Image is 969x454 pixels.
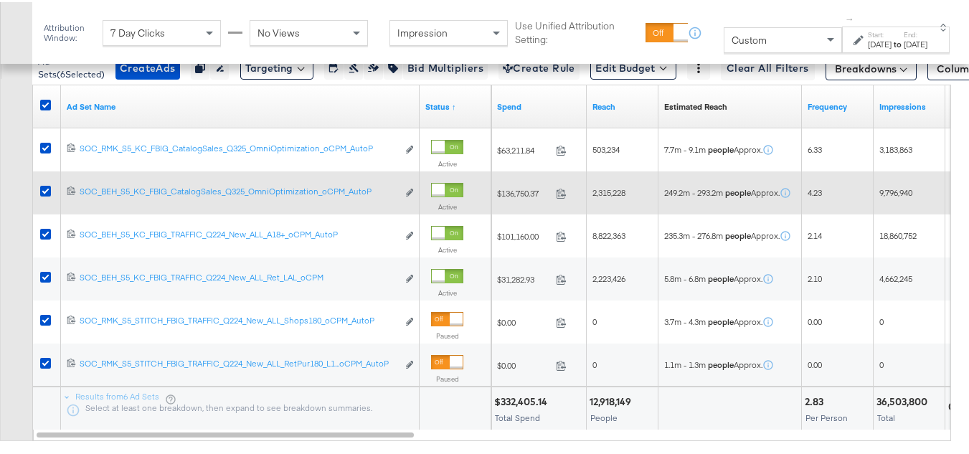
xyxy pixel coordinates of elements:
span: 4,662,245 [879,271,912,282]
label: Active [431,157,463,166]
span: $136,750.37 [497,186,550,197]
span: Create Rule [503,57,575,75]
div: 2.83 [805,393,828,407]
span: 1.1m - 1.3m Approx. [664,357,762,369]
button: Breakdowns [826,55,917,78]
span: People [590,410,618,421]
span: 503,234 [592,142,620,153]
div: SOC_RMK_S5_STITCH_FBIG_TRAFFIC_Q224_New_ALL_Shops180_oCPM_AutoP [80,313,397,324]
a: SOC_BEH_S5_KC_FBIG_CatalogSales_Q325_OmniOptimization_oCPM_AutoP [80,184,397,199]
div: 12,918,149 [590,393,635,407]
span: $31,282.93 [497,272,550,283]
div: SOC_RMK_S5_KC_FBIG_CatalogSales_Q325_OmniOptimization_oCPM_AutoP [80,141,397,152]
div: Attribution Window: [43,21,95,41]
a: The number of people your ad was served to. [592,99,653,110]
div: SOC_BEH_S5_KC_FBIG_TRAFFIC_Q224_New_ALL_Ret_LAL_oCPM [80,270,397,281]
strong: people [725,185,751,196]
div: Ad Sets ( 6 Selected) [38,53,105,79]
button: CreateAds [115,55,180,77]
span: 0.00 [808,314,822,325]
span: 9,796,940 [879,185,912,196]
a: Shows the estimated number of users that can be reached by your ad. [664,99,727,110]
strong: to [892,37,904,47]
span: 3.7m - 4.3m Approx. [664,314,762,326]
span: $0.00 [497,315,550,326]
label: Active [431,286,463,295]
span: 8,822,363 [592,228,625,239]
div: [DATE] [868,37,892,48]
span: $101,160.00 [497,229,550,240]
div: SOC_RMK_S5_STITCH_FBIG_TRAFFIC_Q224_New_ALL_RetPur180_L1...oCPM_AutoP [80,356,397,367]
a: SOC_RMK_S5_KC_FBIG_CatalogSales_Q325_OmniOptimization_oCPM_AutoP [80,141,397,156]
div: SOC_BEH_S5_KC_FBIG_CatalogSales_Q325_OmniOptimization_oCPM_AutoP [80,184,397,195]
span: $63,211.84 [497,143,550,153]
span: 0.00 [808,357,822,368]
span: Clear All Filters [727,57,809,75]
span: 3,183,863 [879,142,912,153]
span: 2,223,426 [592,271,625,282]
div: 36,503,800 [876,393,932,407]
span: 0 [879,314,884,325]
label: Paused [431,329,463,339]
label: Start: [868,28,892,37]
span: 0 [592,357,597,368]
span: 235.3m - 276.8m Approx. [664,228,780,240]
a: SOC_BEH_S5_KC_FBIG_TRAFFIC_Q224_New_ALL_Ret_LAL_oCPM [80,270,397,285]
a: Your Ad Set name. [67,99,414,110]
span: Bid Multipliers [407,57,483,75]
span: 249.2m - 293.2m Approx. [664,185,780,197]
div: $332,405.14 [494,393,552,407]
span: 7.7m - 9.1m Approx. [664,142,762,153]
a: SOC_RMK_S5_STITCH_FBIG_TRAFFIC_Q224_New_ALL_RetPur180_L1...oCPM_AutoP [80,356,397,371]
label: Active [431,200,463,209]
span: 6.33 [808,142,822,153]
a: SOC_RMK_S5_STITCH_FBIG_TRAFFIC_Q224_New_ALL_Shops180_oCPM_AutoP [80,313,397,328]
span: 7 Day Clicks [110,24,165,37]
label: Use Unified Attribution Setting: [515,17,639,44]
a: Shows the current state of your Ad Set. [425,99,486,110]
button: Targeting [240,55,313,77]
a: The number of times your ad was served. On mobile apps an ad is counted as served the first time ... [879,99,940,110]
strong: people [708,142,734,153]
span: 2,315,228 [592,185,625,196]
span: ↑ [843,15,857,20]
label: Paused [431,372,463,382]
a: The total amount spent to date. [497,99,581,110]
span: 0 [592,314,597,325]
strong: people [708,314,734,325]
button: Bid Multipliers [402,55,488,77]
span: Custom [732,32,767,44]
div: Estimated Reach [664,99,727,110]
span: Total [877,410,895,421]
button: Create Rule [498,55,580,77]
label: Active [431,243,463,252]
span: 2.10 [808,271,822,282]
span: No Views [257,24,300,37]
span: 0 [879,357,884,368]
label: End: [904,28,927,37]
span: Create Ads [120,57,176,75]
strong: people [725,228,751,239]
span: Total Spend [495,410,540,421]
button: Edit Budget [590,55,676,77]
a: The average number of times your ad was served to each person. [808,99,868,110]
a: SOC_BEH_S5_KC_FBIG_TRAFFIC_Q224_New_ALL_A18+_oCPM_AutoP [80,227,397,242]
div: SOC_BEH_S5_KC_FBIG_TRAFFIC_Q224_New_ALL_A18+_oCPM_AutoP [80,227,397,238]
strong: people [708,357,734,368]
div: [DATE] [904,37,927,48]
span: 18,860,752 [879,228,917,239]
span: $0.00 [497,358,550,369]
span: 4.23 [808,185,822,196]
span: 5.8m - 6.8m Approx. [664,271,762,283]
button: Clear All Filters [721,55,815,78]
span: 2.14 [808,228,822,239]
strong: people [708,271,734,282]
span: Impression [397,24,448,37]
span: Per Person [805,410,848,421]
